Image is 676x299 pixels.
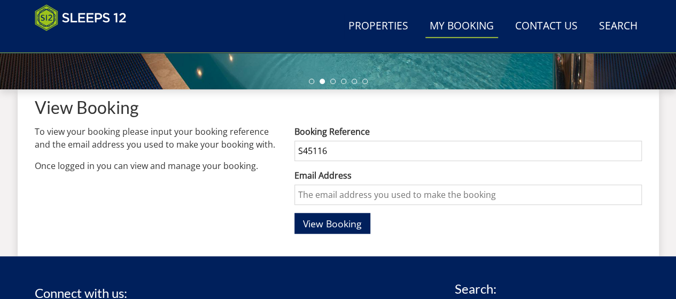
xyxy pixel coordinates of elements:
img: Sleeps 12 [35,4,127,31]
h1: View Booking [35,98,642,117]
a: Properties [344,14,413,39]
p: Once logged in you can view and manage your booking. [35,159,278,172]
iframe: Customer reviews powered by Trustpilot [29,37,142,47]
a: My Booking [425,14,498,39]
label: Email Address [294,169,641,182]
input: Your booking reference, e.g. S232 [294,141,641,161]
label: Booking Reference [294,125,641,138]
a: Search [595,14,642,39]
p: To view your booking please input your booking reference and the email address you used to make y... [35,125,278,151]
h3: Search: [455,282,642,296]
button: View Booking [294,213,370,234]
a: Contact Us [511,14,582,39]
span: View Booking [303,217,362,230]
input: The email address you used to make the booking [294,185,641,205]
